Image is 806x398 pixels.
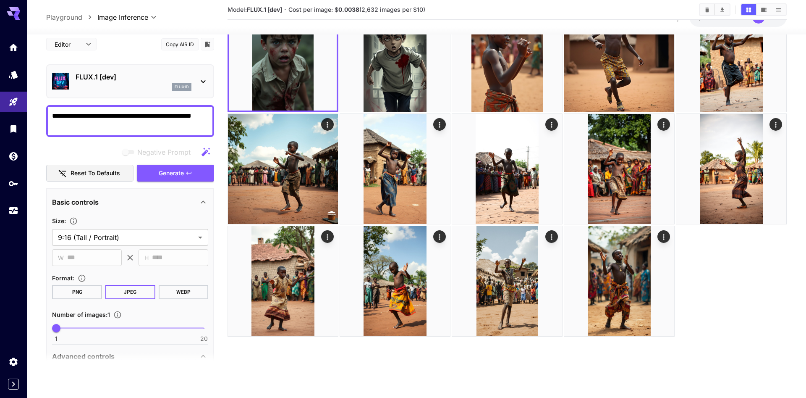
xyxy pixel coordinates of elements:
div: Wallet [8,151,18,161]
span: Number of images : 1 [52,311,110,318]
span: Negative prompts are not compatible with the selected model. [120,147,197,157]
button: Download All [715,4,730,15]
span: Negative Prompt [137,147,191,157]
img: Z [228,226,338,336]
span: Format : [52,274,74,282]
div: Playground [8,97,18,107]
button: WEBP [159,285,209,299]
img: 2Q== [340,114,450,224]
button: Add to library [204,39,211,49]
img: 9k= [676,114,786,224]
img: 2Q== [564,114,674,224]
img: 2Q== [452,226,562,336]
span: credits left [716,14,746,21]
span: W [58,253,64,263]
div: Actions [657,118,670,131]
div: Actions [433,118,446,131]
span: Size : [52,217,66,224]
button: Copy AIR ID [161,38,199,50]
span: H [144,253,149,263]
div: Settings [8,356,18,367]
a: Playground [46,12,82,22]
div: Advanced controls [52,346,208,366]
img: Z [564,226,674,336]
span: $11.21 [698,14,716,21]
div: Actions [321,118,334,131]
button: Specify how many images to generate in a single request. Each image generation will be charged se... [110,311,125,319]
button: Generate [137,165,214,182]
img: 2Q== [676,2,786,112]
button: Show images in list view [771,4,786,15]
div: Models [8,69,18,80]
span: Cost per image: $ (2,632 images per $10) [288,6,425,13]
div: Home [8,42,18,53]
div: Clear ImagesDownload All [699,3,730,16]
p: flux1d [175,84,189,90]
nav: breadcrumb [46,12,97,22]
img: 9k= [452,114,562,224]
div: Basic controls [52,192,208,212]
button: JPEG [105,285,155,299]
div: Actions [769,118,782,131]
span: 9:16 (Tall / Portrait) [58,232,195,242]
div: FLUX.1 [dev]flux1d [52,69,208,94]
img: Z [340,2,450,112]
span: Image Inference [97,12,148,22]
button: Reset to defaults [46,165,133,182]
img: 2Q== [340,226,450,336]
p: Advanced controls [52,351,115,361]
b: 0.0038 [338,6,359,13]
button: Choose the file format for the output image. [74,274,89,282]
div: Actions [657,230,670,243]
div: API Keys [8,178,18,189]
button: Clear Images [700,4,714,15]
div: Actions [545,118,558,131]
span: 20 [200,335,208,343]
span: 1 [55,335,58,343]
button: Expand sidebar [8,379,19,390]
button: Show images in grid view [741,4,756,15]
div: Actions [321,230,334,243]
button: Adjust the dimensions of the generated image by specifying its width and height in pixels, or sel... [66,217,81,225]
button: Show images in video view [756,4,771,15]
img: 9k= [228,114,338,224]
div: Show images in grid viewShow images in video viewShow images in list view [741,3,787,16]
img: 9k= [229,3,337,111]
div: Library [8,124,18,134]
img: 9k= [452,2,562,112]
div: Actions [433,230,446,243]
div: Usage [8,206,18,216]
b: FLUX.1 [dev] [247,6,282,13]
span: Generate [159,168,184,179]
img: Z [564,2,674,112]
span: Model: [228,6,282,13]
span: Editor [55,40,81,49]
p: FLUX.1 [dev] [76,72,191,82]
button: PNG [52,285,102,299]
div: Actions [545,230,558,243]
p: · [284,5,286,15]
p: Basic controls [52,197,99,207]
